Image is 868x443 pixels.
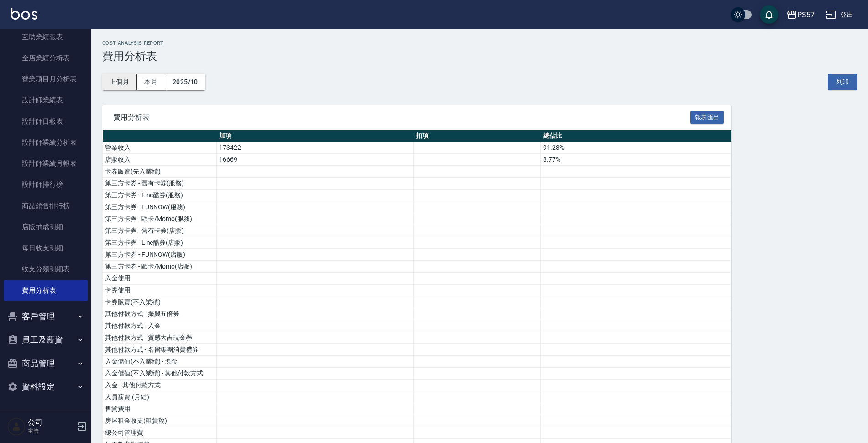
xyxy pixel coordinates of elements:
[103,237,217,249] td: 第三方卡券 - Line酷券(店販)
[102,40,857,46] h2: Cost analysis Report
[7,417,26,436] img: Person
[103,320,217,332] td: 其他付款方式 - 入金
[11,8,37,20] img: Logo
[217,154,414,166] td: 16669
[103,356,217,368] td: 入金儲值(不入業績) - 現金
[413,130,541,142] th: 扣項
[28,427,74,435] p: 主管
[4,280,88,301] a: 費用分析表
[103,166,217,178] td: 卡券販賣(先入業績)
[103,190,217,201] td: 第三方卡券 - Line酷券(服務)
[103,296,217,308] td: 卡券販賣(不入業績)
[217,142,414,154] td: 173422
[28,418,74,427] h5: 公司
[103,273,217,285] td: 入金使用
[103,368,217,380] td: 入金儲值(不入業績) - 其他付款方式
[113,113,690,122] span: 費用分析表
[783,5,818,24] button: PS57
[103,261,217,273] td: 第三方卡券 - 歐卡/Momo(店販)
[102,74,137,90] button: 上個月
[103,201,217,213] td: 第三方卡券 - FUNNOW(服務)
[4,111,88,132] a: 設計師日報表
[4,69,88,90] a: 營業項目月分析表
[4,132,88,153] a: 設計師業績分析表
[760,5,778,24] button: save
[4,305,88,328] button: 客戶管理
[4,195,88,216] a: 商品銷售排行榜
[103,391,217,403] td: 人員薪資 (月結)
[103,427,217,439] td: 總公司管理費
[797,9,815,21] div: PS57
[103,403,217,415] td: 售貨費用
[4,47,88,69] a: 全店業績分析表
[541,142,731,154] td: 91.23%
[4,258,88,280] a: 收支分類明細表
[541,154,731,166] td: 8.77%
[690,111,724,125] button: 報表匯出
[103,332,217,344] td: 其他付款方式 - 質感大吉現金券
[103,154,217,166] td: 店販收入
[103,142,217,154] td: 營業收入
[103,285,217,296] td: 卡券使用
[4,90,88,111] a: 設計師業績表
[103,415,217,427] td: 房屋租金收支(租賃稅)
[541,130,731,142] th: 總佔比
[4,153,88,174] a: 設計師業績月報表
[103,344,217,356] td: 其他付款方式 - 名留集團消費禮券
[4,352,88,375] button: 商品管理
[4,26,88,47] a: 互助業績報表
[103,178,217,190] td: 第三方卡券 - 舊有卡券(服務)
[137,74,165,90] button: 本月
[103,308,217,320] td: 其他付款方式 - 振興五倍券
[4,328,88,352] button: 員工及薪資
[103,380,217,391] td: 入金 - 其他付款方式
[828,74,857,90] button: 列印
[822,6,857,23] button: 登出
[4,237,88,258] a: 每日收支明細
[4,174,88,195] a: 設計師排行榜
[4,216,88,237] a: 店販抽成明細
[103,249,217,261] td: 第三方卡券 - FUNNOW(店販)
[102,50,857,63] h3: 費用分析表
[4,375,88,399] button: 資料設定
[165,74,205,90] button: 2025/10
[103,213,217,225] td: 第三方卡券 - 歐卡/Momo(服務)
[217,130,414,142] th: 加項
[103,225,217,237] td: 第三方卡券 - 舊有卡券(店販)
